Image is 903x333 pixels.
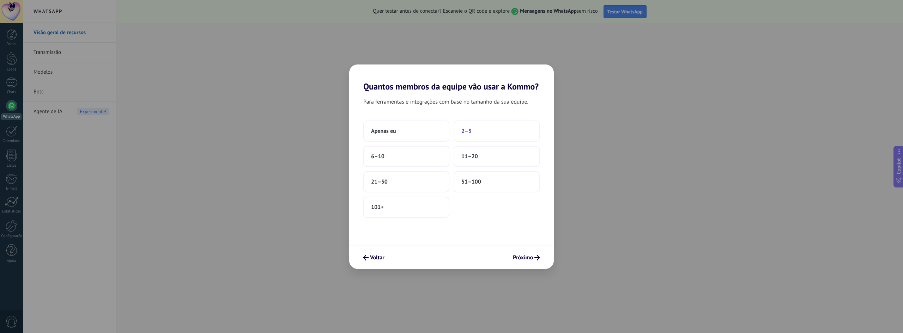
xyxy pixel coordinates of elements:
[513,255,533,260] span: Próximo
[454,171,540,192] button: 51–100
[363,146,449,167] button: 6–10
[363,197,449,218] button: 101+
[349,64,554,92] h2: Quantos membros da equipe vão usar a Kommo?
[461,178,481,185] span: 51–100
[461,128,472,135] span: 2–5
[510,252,543,264] button: Próximo
[454,121,540,142] button: 2–5
[371,204,384,211] span: 101+
[363,121,449,142] button: Apenas eu
[371,178,388,185] span: 21–50
[371,153,384,160] span: 6–10
[461,153,478,160] span: 11–20
[360,252,388,264] button: Voltar
[371,128,396,135] span: Apenas eu
[370,255,384,260] span: Voltar
[363,97,528,106] span: Para ferramentas e integrações com base no tamanho da sua equipe.
[363,171,449,192] button: 21–50
[454,146,540,167] button: 11–20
